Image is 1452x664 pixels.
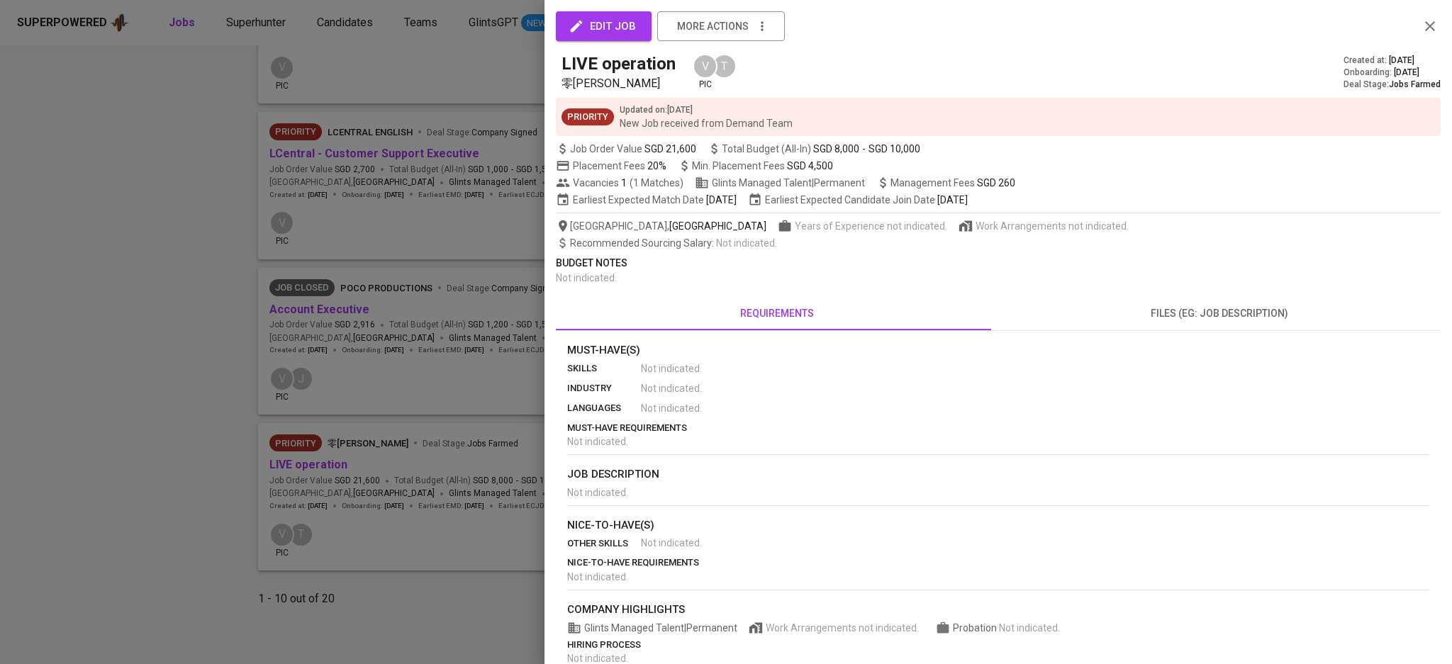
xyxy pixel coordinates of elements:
button: edit job [556,11,652,41]
span: SGD 260 [977,177,1015,188]
div: T [712,54,737,79]
p: nice-to-have(s) [567,517,1429,534]
span: Jobs Farmed [1389,79,1441,89]
span: Not indicated . [641,536,702,550]
p: Must-Have(s) [567,342,1429,359]
span: Not indicated . [641,401,702,415]
span: SGD 21,600 [644,142,696,156]
span: Earliest Expected Candidate Join Date [748,193,968,207]
span: [DATE] [937,193,968,207]
p: industry [567,381,641,395]
button: more actions [657,11,785,41]
span: - [862,142,866,156]
span: Probation [953,622,999,634]
span: [DATE] [1389,55,1414,67]
div: Created at : [1344,55,1441,67]
span: Earliest Expected Match Date [556,193,737,207]
span: 20% [647,160,666,171]
h5: LIVE operation [562,52,676,75]
span: Not indicated . [556,272,617,283]
span: Vacancies ( 1 Matches ) [556,176,683,190]
div: V [693,54,717,79]
span: Not indicated . [567,436,628,447]
span: Total Budget (All-In) [708,142,920,156]
p: languages [567,401,641,415]
span: Glints Managed Talent | Permanent [695,176,865,190]
span: Not indicated . [999,622,1060,634]
span: Recommended Sourcing Salary : [570,237,716,249]
p: nice-to-have requirements [567,556,1429,570]
span: Not indicated . [716,237,777,249]
span: Min. Placement Fees [692,160,833,171]
div: Onboarding : [1344,67,1441,79]
span: [DATE] [1394,67,1419,79]
span: SGD 4,500 [787,160,833,171]
span: [GEOGRAPHIC_DATA] , [556,219,766,233]
span: Management Fees [890,177,1015,188]
div: Deal Stage : [1344,79,1441,91]
span: Glints Managed Talent | Permanent [567,621,737,635]
p: must-have requirements [567,421,1429,435]
p: Budget Notes [556,256,1441,271]
span: Placement Fees [573,160,666,171]
span: more actions [677,18,749,35]
p: Updated on : [DATE] [620,103,793,116]
span: Not indicated . [641,381,702,395]
p: company highlights [567,602,1429,618]
div: pic [693,54,717,91]
p: hiring process [567,638,1429,652]
span: SGD 10,000 [869,142,920,156]
span: Years of Experience not indicated. [795,219,947,233]
span: requirements [564,305,990,322]
span: [GEOGRAPHIC_DATA] [669,219,766,233]
p: New Job received from Demand Team [620,116,793,130]
span: Priority [562,111,614,124]
span: Job Order Value [556,142,696,156]
span: SGD 8,000 [813,142,859,156]
p: skills [567,361,641,376]
span: Not indicated . [641,361,702,376]
span: 1 [619,176,627,190]
span: Not indicated . [567,653,628,664]
p: job description [567,466,1429,483]
span: Not indicated . [567,571,628,583]
span: edit job [571,17,636,35]
span: Work Arrangements not indicated. [766,621,919,635]
span: [DATE] [706,193,737,207]
p: other skills [567,536,641,551]
span: Not indicated . [567,487,628,498]
span: Work Arrangements not indicated. [976,219,1129,233]
span: 零[PERSON_NAME] [562,77,660,90]
span: files (eg: job description) [1007,305,1432,322]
